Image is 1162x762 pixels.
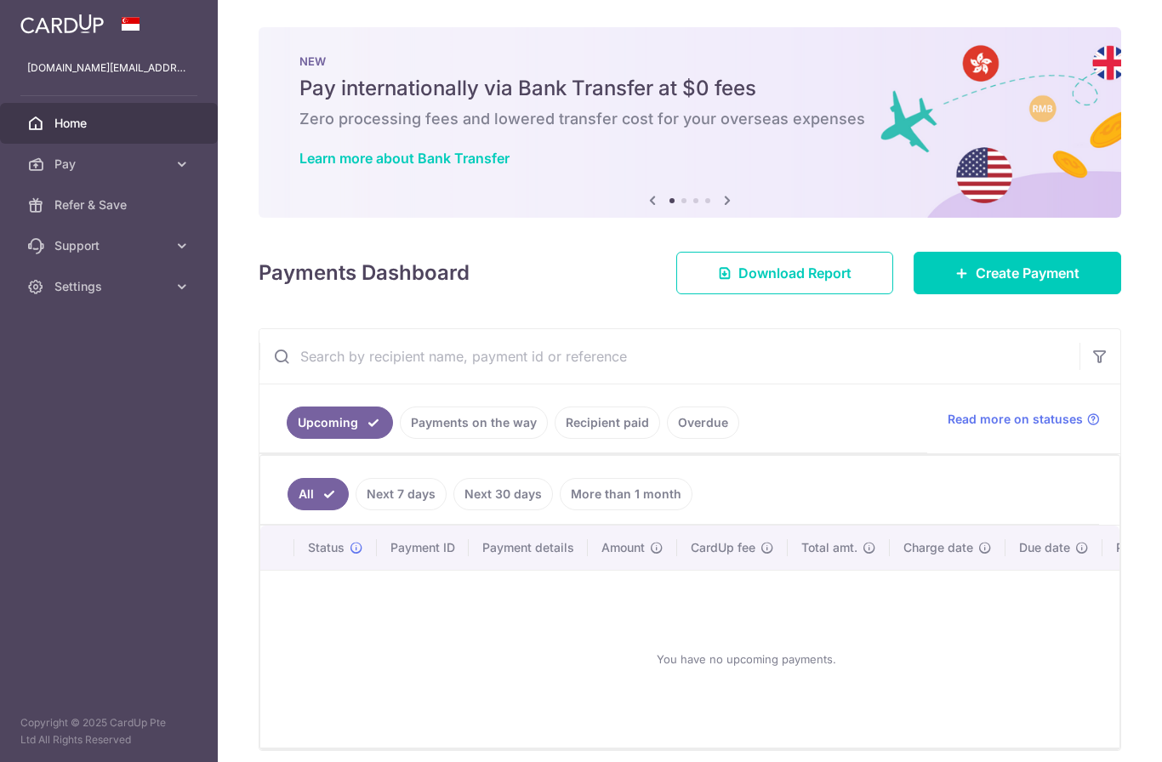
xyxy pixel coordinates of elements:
a: Upcoming [287,407,393,439]
span: Refer & Save [54,196,167,213]
img: CardUp [20,14,104,34]
th: Payment details [469,526,588,570]
h5: Pay internationally via Bank Transfer at $0 fees [299,75,1080,102]
a: Learn more about Bank Transfer [299,150,510,167]
span: Download Report [738,263,852,283]
a: Next 7 days [356,478,447,510]
a: Overdue [667,407,739,439]
a: More than 1 month [560,478,692,510]
a: Recipient paid [555,407,660,439]
span: Due date [1019,539,1070,556]
span: Charge date [903,539,973,556]
span: Settings [54,278,167,295]
a: All [288,478,349,510]
p: NEW [299,54,1080,68]
h4: Payments Dashboard [259,258,470,288]
img: Bank transfer banner [259,27,1121,218]
span: Support [54,237,167,254]
span: Read more on statuses [948,411,1083,428]
span: Create Payment [976,263,1079,283]
th: Payment ID [377,526,469,570]
a: Next 30 days [453,478,553,510]
span: CardUp fee [691,539,755,556]
a: Read more on statuses [948,411,1100,428]
span: Amount [601,539,645,556]
span: Pay [54,156,167,173]
input: Search by recipient name, payment id or reference [259,329,1079,384]
span: Status [308,539,345,556]
a: Create Payment [914,252,1121,294]
a: Payments on the way [400,407,548,439]
span: Total amt. [801,539,857,556]
a: Download Report [676,252,893,294]
p: [DOMAIN_NAME][EMAIL_ADDRESS][DOMAIN_NAME] [27,60,191,77]
span: Home [54,115,167,132]
h6: Zero processing fees and lowered transfer cost for your overseas expenses [299,109,1080,129]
